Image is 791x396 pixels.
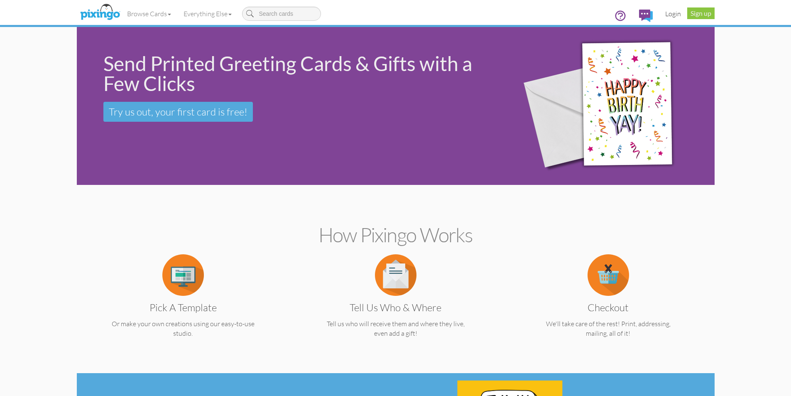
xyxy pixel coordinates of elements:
[518,319,698,338] p: We'll take care of the rest! Print, addressing, mailing, all of it!
[639,10,653,22] img: comments.svg
[91,224,700,246] h2: How Pixingo works
[312,302,480,313] h3: Tell us Who & Where
[177,3,238,24] a: Everything Else
[78,2,122,23] img: pixingo logo
[109,106,247,118] span: Try us out, your first card is free!
[121,3,177,24] a: Browse Cards
[103,102,253,122] a: Try us out, your first card is free!
[306,319,486,338] p: Tell us who will receive them and where they live, even add a gift!
[93,270,273,338] a: Pick a Template Or make your own creations using our easy-to-use studio.
[509,15,709,197] img: 942c5090-71ba-4bfc-9a92-ca782dcda692.png
[242,7,321,21] input: Search cards
[524,302,692,313] h3: Checkout
[588,254,629,296] img: item.alt
[306,270,486,338] a: Tell us Who & Where Tell us who will receive them and where they live, even add a gift!
[162,254,204,296] img: item.alt
[687,7,715,19] a: Sign up
[99,302,267,313] h3: Pick a Template
[518,270,698,338] a: Checkout We'll take care of the rest! Print, addressing, mailing, all of it!
[375,254,416,296] img: item.alt
[93,319,273,338] p: Or make your own creations using our easy-to-use studio.
[659,3,687,24] a: Login
[103,54,495,93] div: Send Printed Greeting Cards & Gifts with a Few Clicks
[791,396,791,396] iframe: Chat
